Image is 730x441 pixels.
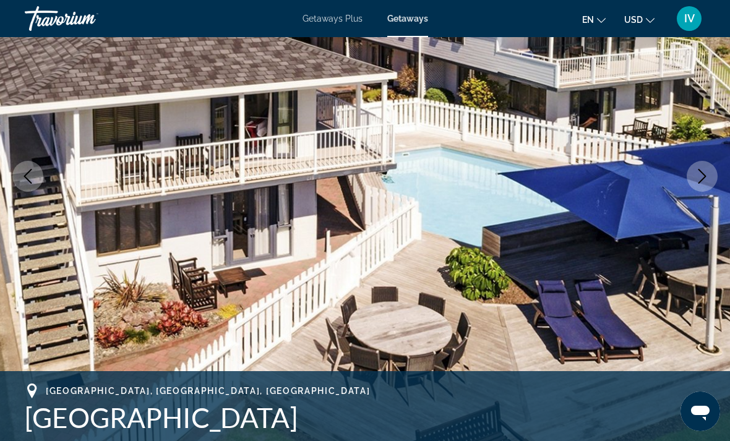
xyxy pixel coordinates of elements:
[681,392,720,431] iframe: Button to launch messaging window
[25,401,705,434] h1: [GEOGRAPHIC_DATA]
[673,6,705,32] button: User Menu
[46,386,370,396] span: [GEOGRAPHIC_DATA], [GEOGRAPHIC_DATA], [GEOGRAPHIC_DATA]
[387,14,428,24] a: Getaways
[12,161,43,192] button: Previous image
[303,14,363,24] a: Getaways Plus
[684,12,695,25] span: IV
[687,161,718,192] button: Next image
[25,2,148,35] a: Travorium
[624,15,643,25] span: USD
[582,11,606,28] button: Change language
[624,11,655,28] button: Change currency
[582,15,594,25] span: en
